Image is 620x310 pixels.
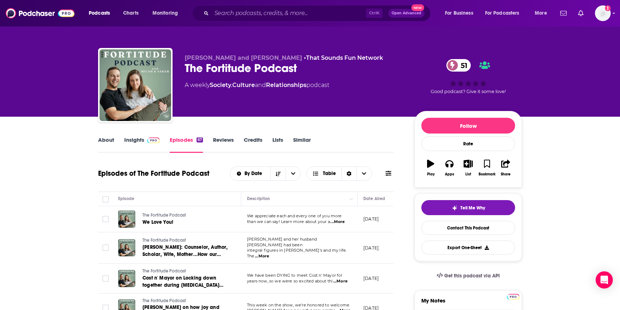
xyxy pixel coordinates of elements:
h2: Choose List sort [230,166,301,181]
div: Episode [118,194,134,203]
button: open menu [147,8,187,19]
a: [PERSON_NAME]: Counselor, Author, Scholar, Wife, Mother...How our Understanding of [DEMOGRAPHIC_D... [142,244,228,258]
h1: Episodes of The Fortitude Podcast [98,169,209,178]
span: Good podcast? Give it some love! [431,89,506,94]
a: Get this podcast via API [431,267,505,285]
span: ...More [330,219,345,225]
a: Episodes67 [170,136,203,153]
a: About [98,136,114,153]
span: Open Advanced [392,11,421,15]
input: Search podcasts, credits, & more... [212,8,366,19]
button: Export One-Sheet [421,241,515,255]
a: Cost n' Mayor on Locking down together during [MEDICAL_DATA] after only a few weeks of dating, ho... [142,275,228,289]
button: Follow [421,118,515,134]
a: The Fortitude Podcast [142,212,228,219]
button: tell me why sparkleTell Me Why [421,200,515,215]
span: [PERSON_NAME] and her husband [PERSON_NAME] had been [247,237,317,247]
span: Toggle select row [102,275,109,282]
span: This week on the show, we’re honored to welcome [247,302,349,307]
span: Table [323,171,336,176]
a: We Love You! [142,219,228,226]
div: Play [427,172,435,176]
span: Get this podcast via API [444,273,500,279]
div: Share [501,172,510,176]
a: The Fortitude Podcast [142,268,228,275]
span: and [255,82,266,88]
label: My Notes [421,297,515,310]
span: By Date [244,171,265,176]
img: Podchaser - Follow, Share and Rate Podcasts [6,6,74,20]
span: 51 [454,59,471,72]
a: Society [210,82,231,88]
span: Podcasts [89,8,110,18]
a: Show notifications dropdown [557,7,570,19]
span: Ctrl K [366,9,383,18]
a: 51 [446,59,471,72]
span: ...More [333,278,348,284]
span: We appreciate each and every one of you more [247,213,342,218]
span: Logged in as BenLaurro [595,5,611,21]
img: Podchaser Pro [507,294,519,300]
a: Reviews [213,136,234,153]
a: Lists [272,136,283,153]
div: 67 [197,137,203,142]
span: Toggle select row [102,216,109,222]
span: We Love You! [142,219,173,225]
span: integral figures in [PERSON_NAME]'s and my life. The [247,248,347,258]
a: The Fortitude Podcast [142,298,228,304]
button: Apps [440,155,459,181]
a: InsightsPodchaser Pro [124,136,160,153]
span: • [304,54,383,61]
p: [DATE] [363,216,379,222]
span: ...More [255,253,269,259]
div: Sort Direction [342,167,357,180]
button: Open AdvancedNew [388,9,425,18]
div: Search podcasts, credits, & more... [199,5,437,21]
span: Charts [123,8,139,18]
a: Credits [244,136,262,153]
img: The Fortitude Podcast [100,49,171,121]
div: Rate [421,136,515,151]
span: More [535,8,547,18]
button: Choose View [306,166,372,181]
img: tell me why sparkle [452,205,457,211]
button: List [459,155,478,181]
div: Description [247,194,270,203]
button: Bookmark [478,155,496,181]
button: open menu [440,8,482,19]
button: open menu [84,8,119,19]
span: Monitoring [152,8,178,18]
button: open menu [230,171,271,176]
div: Date Aired [363,194,385,203]
button: Share [497,155,515,181]
span: , [231,82,232,88]
button: Show profile menu [595,5,611,21]
button: open menu [530,8,556,19]
div: A weekly podcast [185,81,329,89]
div: List [465,172,471,176]
span: We have been DYING to meet Cost n' Mayor for [247,273,343,278]
button: open menu [480,8,530,19]
button: Column Actions [347,195,356,203]
a: Culture [232,82,255,88]
button: Sort Direction [270,167,285,180]
svg: Add a profile image [605,5,611,11]
a: Pro website [507,293,519,300]
button: Play [421,155,440,181]
span: The Fortitude Podcast [142,213,186,218]
a: Contact This Podcast [421,221,515,235]
p: [DATE] [363,245,379,251]
div: Open Intercom Messenger [596,271,613,289]
span: For Podcasters [485,8,519,18]
span: years now, so we were so excited about thi [247,278,333,284]
a: That Sounds Fun Network [306,54,383,61]
button: open menu [285,167,300,180]
span: The Fortitude Podcast [142,268,186,273]
a: Charts [118,8,143,19]
a: Show notifications dropdown [575,7,586,19]
span: The Fortitude Podcast [142,238,186,243]
span: Toggle select row [102,244,109,251]
span: than we can say! Learn more about your a [247,219,330,224]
